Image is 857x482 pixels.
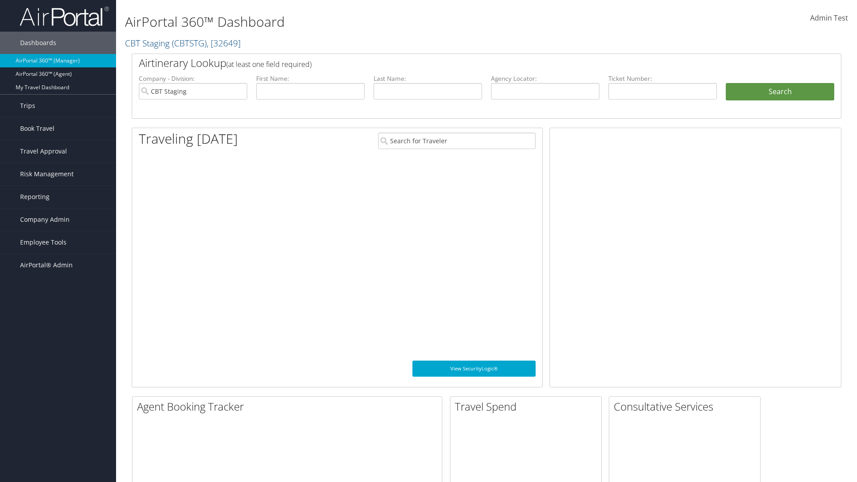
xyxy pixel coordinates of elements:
h2: Travel Spend [455,399,601,414]
button: Search [726,83,834,101]
span: AirPortal® Admin [20,254,73,276]
img: airportal-logo.png [20,6,109,27]
label: Agency Locator: [491,74,599,83]
label: First Name: [256,74,365,83]
span: Book Travel [20,117,54,140]
h2: Consultative Services [614,399,760,414]
span: Employee Tools [20,231,67,253]
span: Dashboards [20,32,56,54]
a: Admin Test [810,4,848,32]
label: Company - Division: [139,74,247,83]
span: Trips [20,95,35,117]
input: Search for Traveler [378,133,536,149]
h1: Traveling [DATE] [139,129,238,148]
label: Ticket Number: [608,74,717,83]
span: Admin Test [810,13,848,23]
span: Reporting [20,186,50,208]
h2: Agent Booking Tracker [137,399,442,414]
span: Travel Approval [20,140,67,162]
a: CBT Staging [125,37,241,49]
h1: AirPortal 360™ Dashboard [125,12,607,31]
span: Risk Management [20,163,74,185]
span: Company Admin [20,208,70,231]
span: , [ 32649 ] [207,37,241,49]
span: ( CBTSTG ) [172,37,207,49]
label: Last Name: [374,74,482,83]
a: View SecurityLogic® [412,361,536,377]
span: (at least one field required) [226,59,312,69]
h2: Airtinerary Lookup [139,55,775,71]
